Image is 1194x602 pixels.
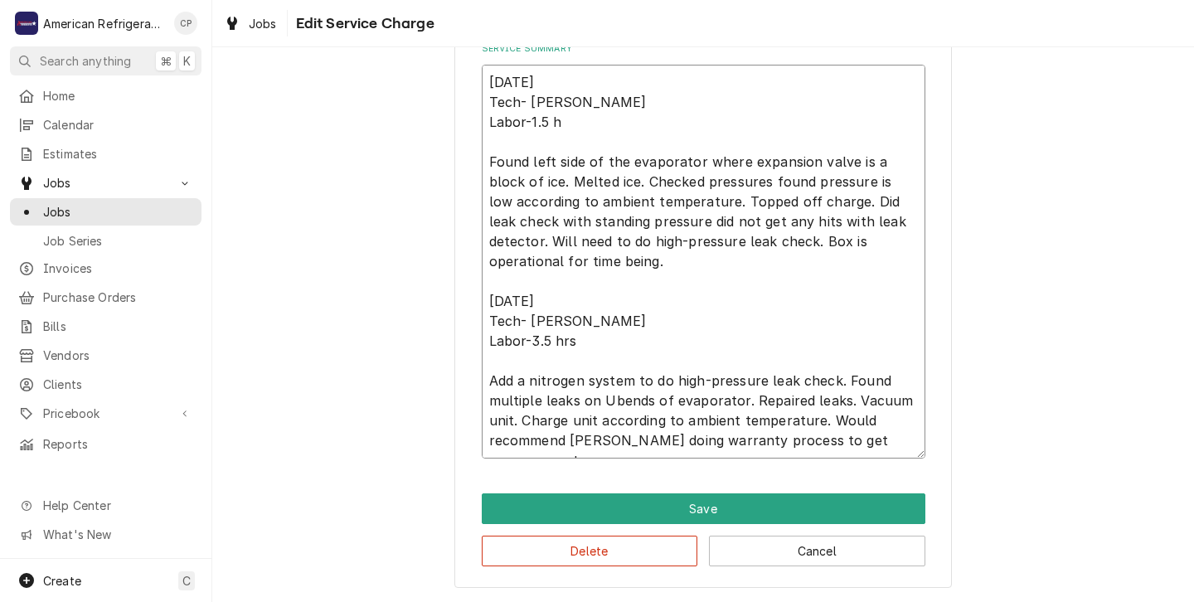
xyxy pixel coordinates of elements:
[10,371,201,398] a: Clients
[43,87,193,104] span: Home
[43,203,193,221] span: Jobs
[217,10,284,37] a: Jobs
[10,140,201,167] a: Estimates
[43,405,168,422] span: Pricebook
[43,376,193,393] span: Clients
[709,536,925,566] button: Cancel
[10,169,201,197] a: Go to Jobs
[40,52,131,70] span: Search anything
[10,521,201,548] a: Go to What's New
[10,492,201,519] a: Go to Help Center
[43,15,165,32] div: American Refrigeration LLC
[10,82,201,109] a: Home
[10,342,201,369] a: Vendors
[43,435,193,453] span: Reports
[10,430,201,458] a: Reports
[482,493,925,524] div: Button Group Row
[43,289,193,306] span: Purchase Orders
[43,116,193,134] span: Calendar
[10,198,201,226] a: Jobs
[43,232,193,250] span: Job Series
[291,12,434,35] span: Edit Service Charge
[183,52,191,70] span: K
[482,493,925,566] div: Button Group
[43,347,193,364] span: Vendors
[43,526,192,543] span: What's New
[10,284,201,311] a: Purchase Orders
[43,574,81,588] span: Create
[10,400,201,427] a: Go to Pricebook
[15,12,38,35] div: A
[10,46,201,75] button: Search anything⌘K
[482,493,925,524] button: Save
[10,313,201,340] a: Bills
[43,145,193,163] span: Estimates
[482,42,925,459] div: Service Summary
[43,318,193,335] span: Bills
[482,536,698,566] button: Delete
[482,42,925,56] label: Service Summary
[249,15,277,32] span: Jobs
[482,524,925,566] div: Button Group Row
[43,260,193,277] span: Invoices
[10,111,201,138] a: Calendar
[15,12,38,35] div: American Refrigeration LLC's Avatar
[174,12,197,35] div: CP
[43,174,168,192] span: Jobs
[43,497,192,514] span: Help Center
[160,52,172,70] span: ⌘
[10,255,201,282] a: Invoices
[10,227,201,255] a: Job Series
[182,572,191,590] span: C
[174,12,197,35] div: Cordel Pyle's Avatar
[482,65,925,459] textarea: [DATE] Tech- [PERSON_NAME] Labor-1.5 hr Found left side of the evaporator where expansion valve i...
